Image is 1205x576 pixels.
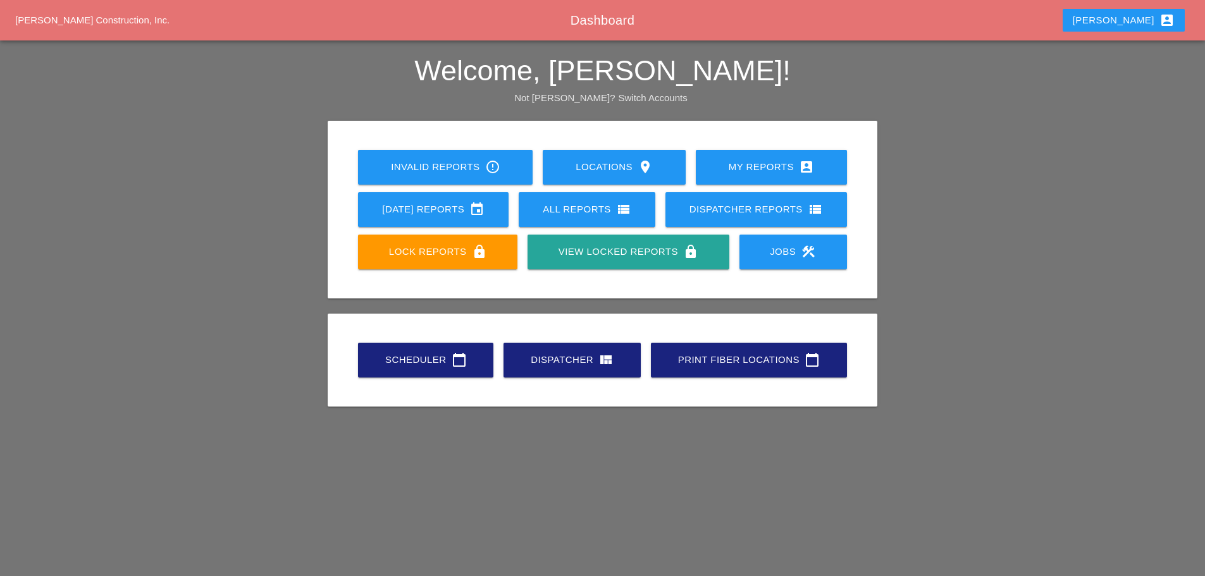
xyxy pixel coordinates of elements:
[619,92,688,103] a: Switch Accounts
[696,150,847,185] a: My Reports
[638,159,653,175] i: location_on
[739,235,847,269] a: Jobs
[519,192,655,227] a: All Reports
[485,159,500,175] i: error_outline
[539,202,635,217] div: All Reports
[683,244,698,259] i: lock
[598,352,614,367] i: view_quilt
[358,192,509,227] a: [DATE] Reports
[801,244,816,259] i: construction
[805,352,820,367] i: calendar_today
[671,352,827,367] div: Print Fiber Locations
[571,13,634,27] span: Dashboard
[378,244,497,259] div: Lock Reports
[469,202,485,217] i: event
[524,352,621,367] div: Dispatcher
[358,343,493,377] a: Scheduler
[504,343,641,377] a: Dispatcher
[808,202,823,217] i: view_list
[1063,9,1185,32] button: [PERSON_NAME]
[616,202,631,217] i: view_list
[378,159,512,175] div: Invalid Reports
[1159,13,1175,28] i: account_box
[543,150,685,185] a: Locations
[760,244,827,259] div: Jobs
[452,352,467,367] i: calendar_today
[716,159,827,175] div: My Reports
[358,235,517,269] a: Lock Reports
[799,159,814,175] i: account_box
[15,15,170,25] a: [PERSON_NAME] Construction, Inc.
[1073,13,1175,28] div: [PERSON_NAME]
[665,192,847,227] a: Dispatcher Reports
[563,159,665,175] div: Locations
[528,235,729,269] a: View Locked Reports
[358,150,533,185] a: Invalid Reports
[686,202,827,217] div: Dispatcher Reports
[378,352,473,367] div: Scheduler
[378,202,488,217] div: [DATE] Reports
[548,244,708,259] div: View Locked Reports
[651,343,847,377] a: Print Fiber Locations
[472,244,487,259] i: lock
[514,92,615,103] span: Not [PERSON_NAME]?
